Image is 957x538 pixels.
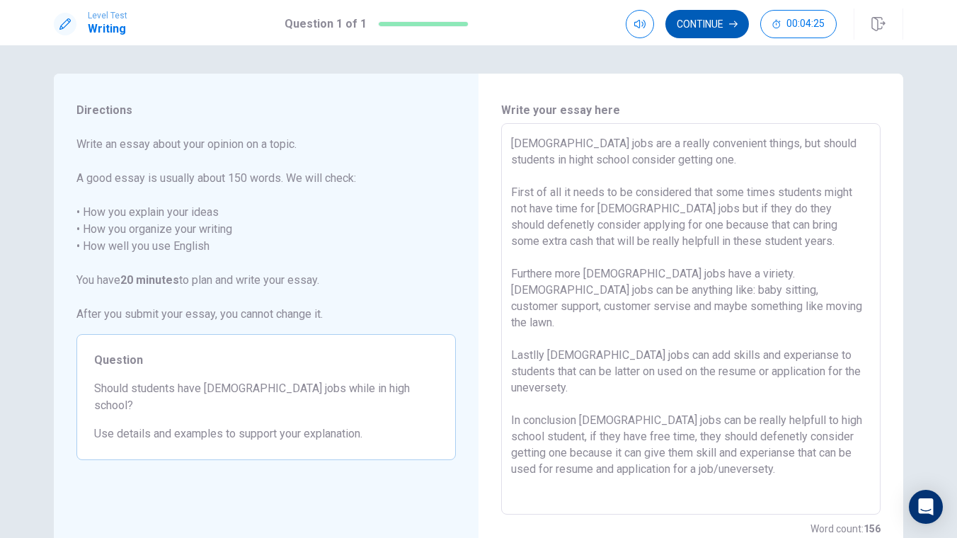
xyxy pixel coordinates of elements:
[501,102,881,119] h6: Write your essay here
[94,425,438,442] span: Use details and examples to support your explanation.
[786,18,825,30] span: 00:04:25
[665,10,749,38] button: Continue
[94,380,438,414] span: Should students have [DEMOGRAPHIC_DATA] jobs while in high school?
[88,21,127,38] h1: Writing
[760,10,837,38] button: 00:04:25
[76,102,456,119] span: Directions
[864,523,881,534] strong: 156
[285,16,367,33] h1: Question 1 of 1
[810,520,881,537] h6: Word count :
[909,490,943,524] div: Open Intercom Messenger
[511,135,871,503] textarea: [DEMOGRAPHIC_DATA] jobs are a really convenient things, but should students in hight school consi...
[120,273,179,287] strong: 20 minutes
[88,11,127,21] span: Level Test
[94,352,438,369] span: Question
[76,136,456,323] span: Write an essay about your opinion on a topic. A good essay is usually about 150 words. We will ch...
